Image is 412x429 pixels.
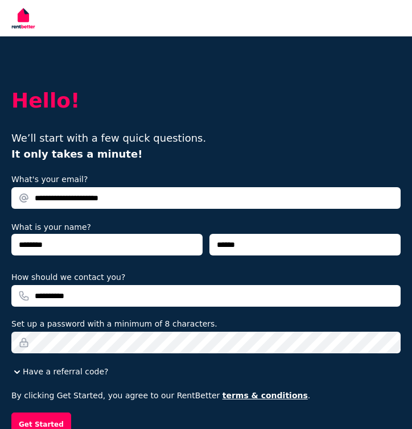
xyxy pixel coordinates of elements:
[11,222,91,232] label: What is your name?
[11,390,401,401] p: By clicking Get Started, you agree to our RentBetter .
[11,318,217,329] label: Set up a password with a minimum of 8 characters.
[11,271,125,283] label: How should we contact you?
[11,148,142,160] b: It only takes a minute!
[11,132,206,160] span: We’ll start with a few quick questions.
[223,391,308,400] a: terms & conditions
[11,89,401,112] h2: Hello!
[11,366,108,378] button: Have a referral code?
[9,4,38,32] img: RentBetter
[11,174,88,185] label: What's your email?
